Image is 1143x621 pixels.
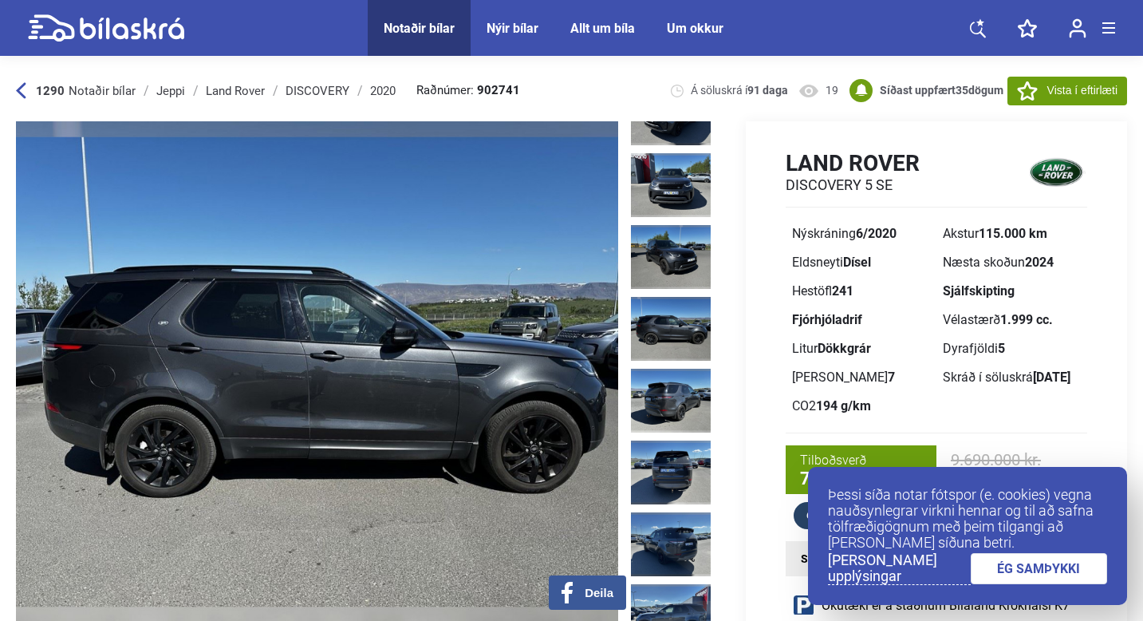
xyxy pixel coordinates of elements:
[828,552,971,585] a: [PERSON_NAME] upplýsingar
[667,21,723,36] a: Um okkur
[832,283,853,299] b: 241
[792,312,862,327] b: Fjórhjóladrif
[826,83,838,98] span: 19
[1025,255,1054,270] b: 2024
[786,150,920,176] h1: Land Rover
[998,341,1005,356] b: 5
[286,85,349,97] div: DISCOVERY
[747,84,788,97] b: 91 daga
[943,342,1081,355] div: Dyrafjöldi
[631,441,711,504] img: 1747744846_6741038134518032213_20044818894994214.jpg
[880,84,1003,97] b: Síðast uppfært dögum
[585,586,613,600] span: Deila
[1007,77,1127,105] button: Vista í eftirlæti
[792,371,930,384] div: [PERSON_NAME]
[816,398,871,413] b: 194 g/km
[1033,370,1070,385] b: [DATE]
[1000,312,1053,327] b: 1.999 cc.
[843,255,871,270] b: Dísel
[549,576,626,610] button: Deila
[828,487,1107,551] p: Þessi síða notar fótspor (e. cookies) vegna nauðsynlegrar virkni hennar og til að safna tölfræðig...
[570,21,635,36] a: Allt um bíla
[1047,82,1117,99] span: Vista í eftirlæti
[951,452,1073,468] span: 9.690.000 kr.
[943,314,1081,326] div: Vélastærð
[943,371,1081,384] div: Skráð í söluskrá
[801,552,866,565] strong: Skoða skipti:
[794,506,894,524] div: 63.029 kr. / mán
[856,226,897,241] b: 6/2020
[818,341,871,356] b: Dökkgrár
[792,285,930,298] div: Hestöfl
[631,297,711,361] img: 1747744845_1781489083970943915_20044817681129702.jpg
[943,283,1015,299] b: Sjálfskipting
[631,512,711,576] img: 1747744846_4537018486068726866_20044819518349107.jpg
[69,84,136,98] span: Notaðir bílar
[800,452,922,470] span: Tilboðsverð
[631,153,711,217] img: 1747744844_7861744720121337336_20044816615884080.jpg
[631,369,711,433] img: 1747744845_6821138599882452221_20044818286706780.jpg
[370,85,396,97] div: 2020
[792,342,930,355] div: Litur
[631,225,711,289] img: 1747744844_4875167052018896025_20044817159169301.jpg
[487,21,538,36] a: Nýir bílar
[384,21,455,36] a: Notaðir bílar
[477,85,520,97] b: 902741
[416,85,520,97] span: Raðnúmer:
[1069,18,1086,38] img: user-login.svg
[943,256,1081,269] div: Næsta skoðun
[800,470,922,488] span: 7.290.000 kr.
[971,553,1108,584] a: ÉG SAMÞYKKI
[691,83,788,98] span: Á söluskrá í
[206,85,265,97] div: Land Rover
[822,599,1070,612] span: Ökutæki er á staðnum Bílaland Krókhálsi K7
[888,370,895,385] b: 7
[156,85,185,97] div: Jeppi
[1025,149,1087,195] img: logo Land Rover DISCOVERY 5 SE
[786,176,920,194] h2: DISCOVERY 5 SE
[956,84,968,97] span: 35
[792,227,930,240] div: Nýskráning
[943,227,1081,240] div: Akstur
[979,226,1047,241] b: 115.000 km
[792,400,930,413] div: CO2
[36,84,65,98] b: 1290
[792,256,930,269] div: Eldsneyti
